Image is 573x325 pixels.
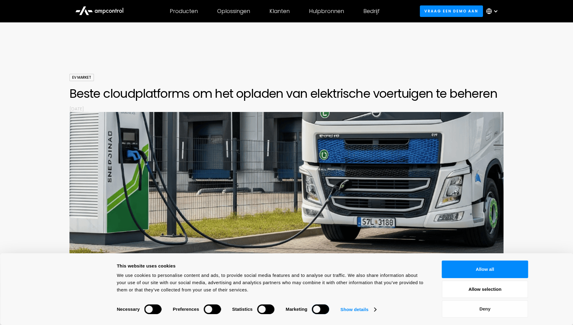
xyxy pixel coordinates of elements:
div: Hulpbronnen [309,8,344,15]
div: Producten [170,8,198,15]
div: Klanten [269,8,290,15]
div: EV Market [69,74,94,81]
strong: Necessary [117,307,140,312]
div: Bedrijf [363,8,380,15]
a: Vraag een demo aan [420,5,483,17]
div: Oplossingen [217,8,250,15]
h1: Beste cloudplatforms om het opladen van elektrische voertuigen te beheren [69,86,504,101]
strong: Statistics [232,307,253,312]
strong: Preferences [173,307,199,312]
button: Deny [442,300,528,318]
strong: Marketing [286,307,307,312]
div: This website uses cookies [117,262,428,270]
div: We use cookies to personalise content and ads, to provide social media features and to analyse ou... [117,272,428,294]
p: [DATE] [69,106,504,112]
button: Allow all [442,261,528,278]
button: Allow selection [442,281,528,298]
a: Show details [340,305,376,314]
